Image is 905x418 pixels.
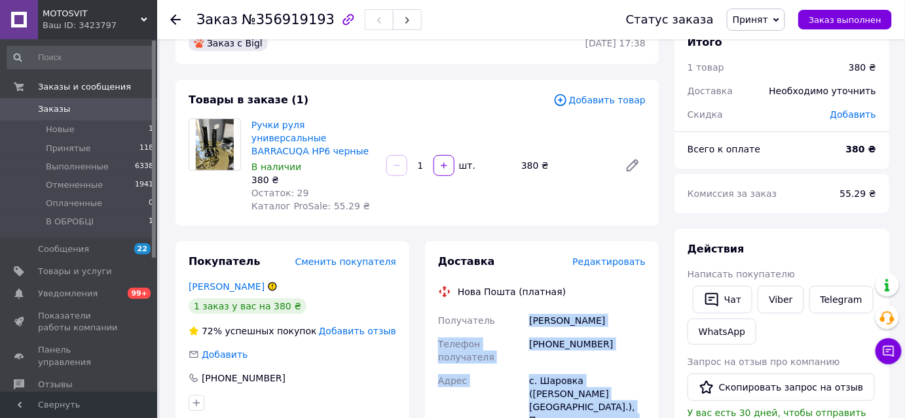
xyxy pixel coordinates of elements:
span: Оплаченные [46,198,102,209]
span: Заказы [38,103,70,115]
span: Добавить [202,349,248,360]
span: Комиссия за заказ [688,188,777,199]
button: Чат с покупателем [876,338,902,364]
span: Каталог ProSale: 55.29 ₴ [251,201,370,211]
span: Действия [688,243,745,255]
time: [DATE] 17:38 [585,38,646,48]
b: 380 ₴ [846,144,876,154]
a: Ручки руля универсальные BARRACUQA HP6 черные [251,120,369,156]
span: Принят [733,14,768,25]
span: Сообщения [38,243,89,255]
div: 380 ₴ [849,61,876,74]
span: Добавить отзыв [319,326,396,336]
span: Товары в заказе (1) [189,94,308,106]
div: 1 заказ у вас на 380 ₴ [189,298,306,314]
a: [PERSON_NAME] [189,281,265,292]
span: MOTOSVIT [43,8,141,20]
span: 72% [202,326,222,336]
span: Заказ выполнен [809,15,881,25]
span: Заказы и сообщения [38,81,131,93]
span: 55.29 ₴ [840,188,876,199]
div: Нова Пошта (платная) [454,285,569,298]
span: Уведомления [38,288,98,300]
span: 99+ [128,288,151,299]
span: Товары и услуги [38,266,112,277]
div: Вернуться назад [170,13,181,26]
span: Новые [46,124,75,135]
span: Панель управления [38,344,121,368]
span: Запрос на отзыв про компанию [688,357,840,367]
div: Статус заказа [626,13,714,26]
span: Сменить покупателя [295,256,396,267]
a: Редактировать [619,152,646,179]
span: Показатели работы компании [38,310,121,334]
div: [PHONE_NUMBER] [526,332,648,369]
span: Отзывы [38,379,73,391]
div: Заказ с Bigl [189,35,268,51]
span: Редактировать [572,256,646,267]
span: Телефон получателя [438,339,494,362]
div: Ваш ID: 3423797 [43,20,157,31]
span: Принятые [46,143,91,154]
span: 0 [149,198,153,209]
a: Viber [758,286,803,313]
span: 1 [149,216,153,228]
span: Адрес [438,375,467,386]
span: Получатель [438,315,495,326]
div: Необходимо уточнить [762,77,884,105]
span: 1941 [135,179,153,191]
a: Telegram [809,286,874,313]
span: Заказ [196,12,238,27]
div: шт. [456,159,477,172]
input: Поиск [7,46,155,69]
span: №356919193 [242,12,335,27]
div: 380 ₴ [516,156,614,175]
span: 1 товар [688,62,724,73]
span: 1 [149,124,153,135]
span: Доставка [438,255,495,268]
span: 118 [139,143,153,154]
button: Заказ выполнен [798,10,892,29]
div: 380 ₴ [251,173,376,186]
div: успешных покупок [189,324,317,338]
span: Добавить товар [553,93,646,107]
span: Скидка [688,109,723,120]
span: Покупатель [189,255,260,268]
span: Всего к оплате [688,144,760,154]
span: Остаток: 29 [251,188,309,198]
span: Написать покупателю [688,269,795,279]
img: Ручки руля универсальные BARRACUQA HP6 черные [196,119,234,170]
span: Добавить [830,109,876,120]
span: Выполненные [46,161,109,173]
span: В ОБРОБЦІ [46,216,94,228]
button: Чат [693,286,752,313]
span: 6338 [135,161,153,173]
span: 22 [134,243,151,254]
div: [PERSON_NAME] [526,309,648,332]
span: Доставка [688,86,733,96]
div: [PHONE_NUMBER] [200,372,287,385]
span: В наличии [251,162,301,172]
a: WhatsApp [688,319,756,345]
span: Отмененные [46,179,103,191]
button: Скопировать запрос на отзыв [688,374,875,401]
span: Итого [688,36,722,48]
